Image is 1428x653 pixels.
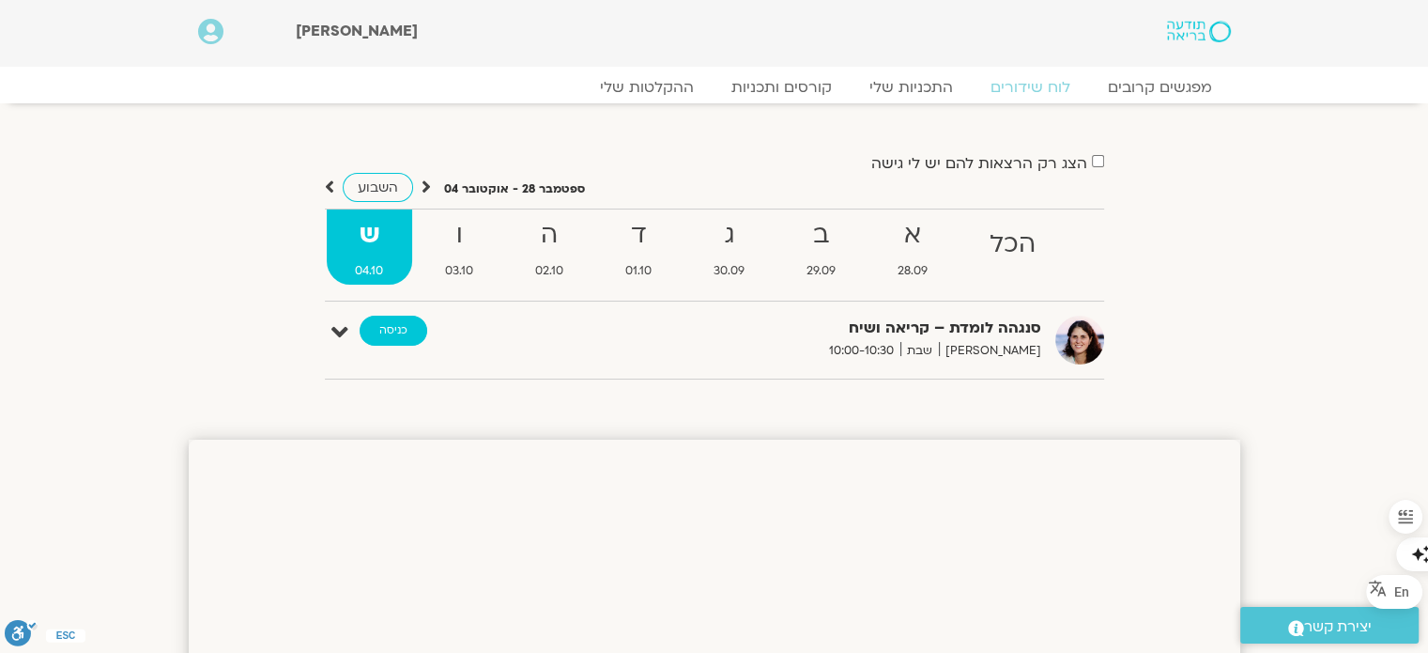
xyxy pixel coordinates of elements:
strong: א [868,214,957,257]
strong: ש [327,214,413,257]
span: 02.10 [506,261,592,281]
strong: ב [777,214,865,257]
span: השבוע [358,179,398,196]
span: 04.10 [327,261,413,281]
a: ה02.10 [506,210,592,285]
strong: הכל [960,224,1065,266]
span: 10:00-10:30 [822,341,900,361]
strong: ג [684,214,774,257]
a: התכניות שלי [851,78,972,97]
a: ג30.09 [684,210,774,285]
a: יצירת קשר [1240,607,1419,644]
a: קורסים ותכניות [713,78,851,97]
strong: סנגהה לומדת – קריאה ושיח [581,316,1041,341]
span: 03.10 [416,261,502,281]
p: ספטמבר 28 - אוקטובר 04 [444,179,585,199]
a: ד01.10 [596,210,681,285]
span: 28.09 [868,261,957,281]
a: מפגשים קרובים [1089,78,1231,97]
span: שבת [900,341,939,361]
span: [PERSON_NAME] [939,341,1041,361]
a: הכל [960,210,1065,285]
a: ב29.09 [777,210,865,285]
span: 29.09 [777,261,865,281]
nav: Menu [198,78,1231,97]
strong: ה [506,214,592,257]
span: 01.10 [596,261,681,281]
a: לוח שידורים [972,78,1089,97]
a: ההקלטות שלי [581,78,713,97]
strong: ד [596,214,681,257]
label: הצג רק הרצאות להם יש לי גישה [871,155,1087,172]
a: השבוע [343,173,413,202]
a: ו03.10 [416,210,502,285]
a: ש04.10 [327,210,413,285]
a: א28.09 [868,210,957,285]
span: [PERSON_NAME] [296,21,418,41]
a: כניסה [360,316,427,346]
span: יצירת קשר [1304,614,1372,640]
span: 30.09 [684,261,774,281]
strong: ו [416,214,502,257]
